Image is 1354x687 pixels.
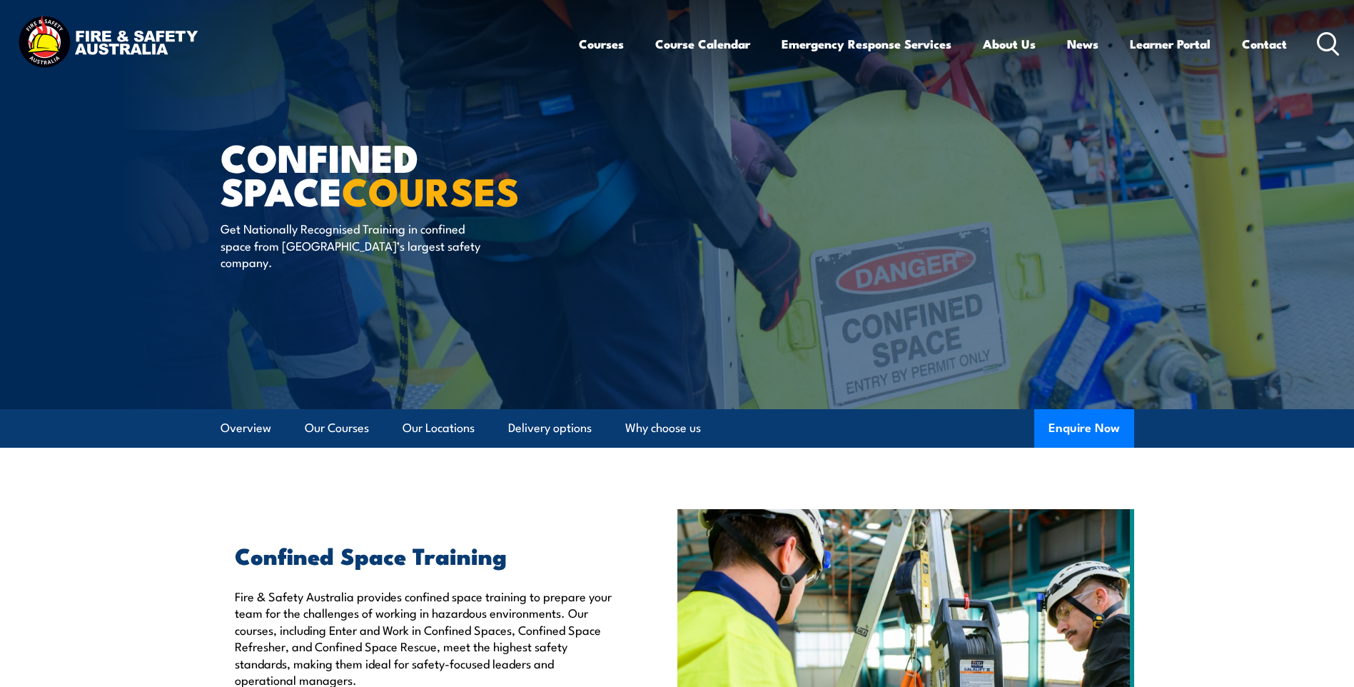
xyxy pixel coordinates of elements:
a: News [1067,25,1098,63]
a: Why choose us [625,409,701,447]
strong: COURSES [342,160,520,219]
a: Our Courses [305,409,369,447]
button: Enquire Now [1034,409,1134,448]
h1: Confined Space [221,140,573,206]
a: Delivery options [508,409,592,447]
h2: Confined Space Training [235,545,612,565]
a: Our Locations [403,409,475,447]
a: About Us [983,25,1036,63]
a: Course Calendar [655,25,750,63]
a: Emergency Response Services [782,25,951,63]
p: Get Nationally Recognised Training in confined space from [GEOGRAPHIC_DATA]’s largest safety comp... [221,220,481,270]
a: Contact [1242,25,1287,63]
a: Overview [221,409,271,447]
a: Learner Portal [1130,25,1211,63]
a: Courses [579,25,624,63]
